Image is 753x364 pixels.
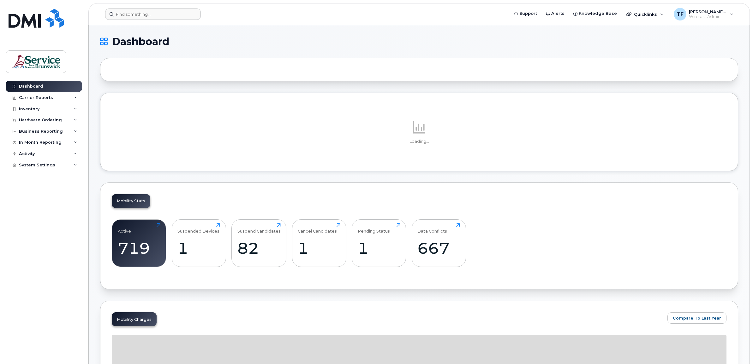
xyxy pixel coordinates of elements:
[177,223,220,263] a: Suspended Devices1
[118,223,131,234] div: Active
[237,223,281,234] div: Suspend Candidates
[667,312,726,324] button: Compare To Last Year
[177,239,220,257] div: 1
[298,223,337,234] div: Cancel Candidates
[112,139,726,144] p: Loading...
[237,239,281,257] div: 82
[298,239,340,257] div: 1
[118,239,160,257] div: 719
[358,223,400,263] a: Pending Status1
[177,223,219,234] div: Suspended Devices
[417,223,460,263] a: Data Conflicts667
[237,223,281,263] a: Suspend Candidates82
[298,223,340,263] a: Cancel Candidates1
[118,223,160,263] a: Active719
[417,239,460,257] div: 667
[417,223,447,234] div: Data Conflicts
[358,239,400,257] div: 1
[112,37,169,46] span: Dashboard
[358,223,390,234] div: Pending Status
[673,315,721,321] span: Compare To Last Year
